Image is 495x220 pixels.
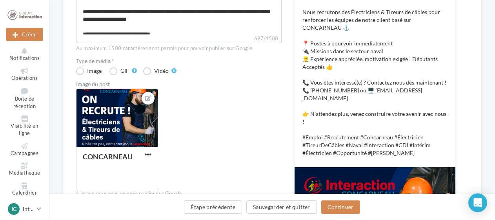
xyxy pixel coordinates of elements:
[76,45,282,52] div: Au maximum 1500 caractères sont permis pour pouvoir publier sur Google
[87,68,102,74] div: Image
[468,193,487,212] div: Open Intercom Messenger
[6,202,43,216] a: IC Interaction CONCARNEAU
[9,170,40,176] span: Médiathèque
[9,55,40,61] span: Notifications
[12,189,37,196] span: Calendrier
[6,28,43,41] div: Nouvelle campagne
[11,150,38,156] span: Campagnes
[76,190,282,197] div: 1 image max pour pouvoir publier sur Google
[11,205,16,213] span: IC
[13,96,36,110] span: Boîte de réception
[76,34,282,43] label: 697/1500
[83,152,133,161] div: CONCARNEAU
[120,68,129,74] div: GIF
[246,200,317,214] button: Sauvegarder et quitter
[6,161,43,178] a: Médiathèque
[184,200,242,214] button: Étape précédente
[321,200,360,214] button: Continuer
[76,81,282,87] div: Image du post
[6,46,43,63] button: Notifications
[6,181,43,198] a: Calendrier
[6,28,43,41] button: Créer
[23,205,34,213] p: Interaction CONCARNEAU
[6,141,43,158] a: Campagnes
[6,114,43,138] a: Visibilité en ligne
[154,68,169,74] div: Vidéo
[6,66,43,83] a: Opérations
[76,58,282,64] label: Type de média *
[11,123,38,137] span: Visibilité en ligne
[6,86,43,111] a: Boîte de réception
[11,75,38,81] span: Opérations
